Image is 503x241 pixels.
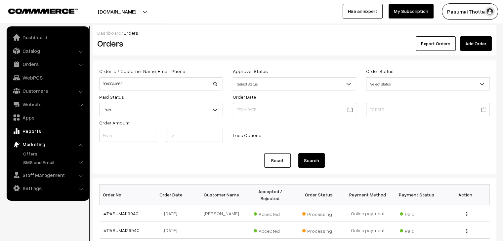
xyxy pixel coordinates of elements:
[366,78,489,90] span: Select Status
[100,185,148,205] th: Order No
[233,93,256,100] label: Order Date
[366,77,490,90] span: Select Status
[104,211,139,216] a: #PASUMAI19940
[442,3,498,20] button: Pasumai Thotta…
[99,129,156,142] input: From
[392,185,441,205] th: Payment Status
[8,58,87,70] a: Orders
[302,209,335,218] span: Processing
[99,68,185,75] label: Order Id / Customer Name, Email, Phone
[100,104,223,116] span: Paid
[416,36,456,51] button: Export Orders
[8,112,87,123] a: Apps
[8,138,87,150] a: Marketing
[8,98,87,110] a: Website
[75,3,159,20] button: [DOMAIN_NAME]
[343,222,392,239] td: Online payment
[400,209,433,218] span: Paid
[8,9,78,14] img: COMMMERCE
[8,31,87,43] a: Dashboard
[295,185,344,205] th: Order Status
[466,229,467,233] img: Menu
[233,78,356,90] span: Select Status
[166,129,223,142] input: To
[8,45,87,57] a: Catalog
[400,226,433,234] span: Paid
[389,4,434,18] a: My Subscription
[343,205,392,222] td: Online payment
[99,103,223,116] span: Paid
[99,93,124,100] label: Paid Status
[366,68,394,75] label: Order Status
[21,150,87,157] a: Offers
[99,119,130,126] label: Order Amount
[197,185,246,205] th: Customer Name
[148,185,197,205] th: Order Date
[233,77,356,90] span: Select Status
[8,85,87,97] a: Customers
[8,72,87,84] a: WebPOS
[485,7,495,17] img: user
[8,182,87,194] a: Settings
[8,169,87,181] a: Staff Management
[460,36,492,51] a: Add Order
[298,153,325,168] button: Search
[302,226,335,234] span: Processing
[254,209,287,218] span: Accepted
[343,4,383,18] a: Hire an Expert
[21,159,87,166] a: SMS and Email
[233,103,356,116] input: From Date
[8,125,87,137] a: Reports
[441,185,490,205] th: Action
[233,132,261,138] a: Less Options
[366,103,490,116] input: To Date
[148,222,197,239] td: [DATE]
[466,212,467,216] img: Menu
[254,226,287,234] span: Accepted
[123,30,138,36] span: Orders
[104,227,140,233] a: #PASUMAI29940
[97,30,121,36] a: Dashboard
[8,7,66,15] a: COMMMERCE
[264,153,291,168] a: Reset
[233,68,268,75] label: Approval Status
[246,185,295,205] th: Accepted / Rejected
[99,77,223,90] input: Order Id / Customer Name / Customer Email / Customer Phone
[197,205,246,222] td: [PERSON_NAME]
[97,29,492,36] div: /
[97,38,222,49] h2: Orders
[343,185,392,205] th: Payment Method
[148,205,197,222] td: [DATE]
